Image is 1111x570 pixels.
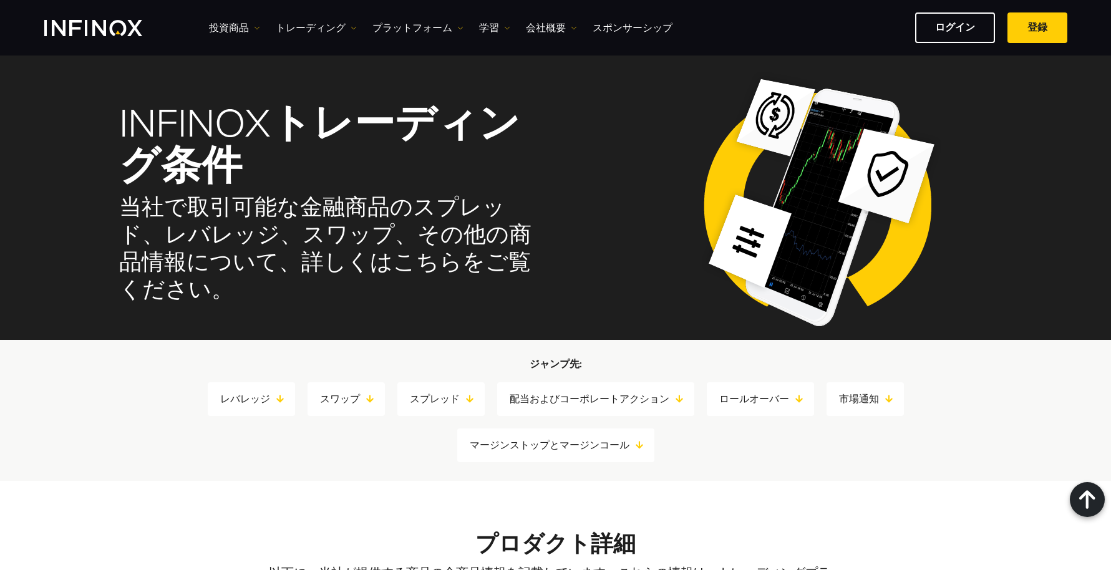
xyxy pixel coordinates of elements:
a: スポンサーシップ [593,21,672,36]
a: ロールオーバー [719,390,814,408]
a: 会社概要 [526,21,577,36]
a: トレーディング [276,21,357,36]
a: スプレッド [410,390,485,408]
a: 登録 [1007,12,1067,43]
a: プラットフォーム [372,21,463,36]
strong: ジャンプ先: [530,358,582,370]
strong: トレーディング条件 [119,99,520,191]
h1: INFINOX [119,103,538,188]
a: 配当およびコーポレートアクション [510,390,694,408]
a: レバレッジ [220,390,295,408]
strong: プロダクト詳細 [475,531,636,558]
a: 学習 [479,21,510,36]
a: スワップ [320,390,385,408]
a: ログイン [915,12,995,43]
a: INFINOX Logo [44,20,172,36]
a: 投資商品 [209,21,260,36]
a: 市場通知 [839,390,904,408]
h2: 当社で取引可能な金融商品のスプレッド、レバレッジ、スワップ、その他の商品情報について、詳しくはこちらをご覧ください。 [119,194,538,304]
a: マージンストップとマージンコール [470,437,654,454]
